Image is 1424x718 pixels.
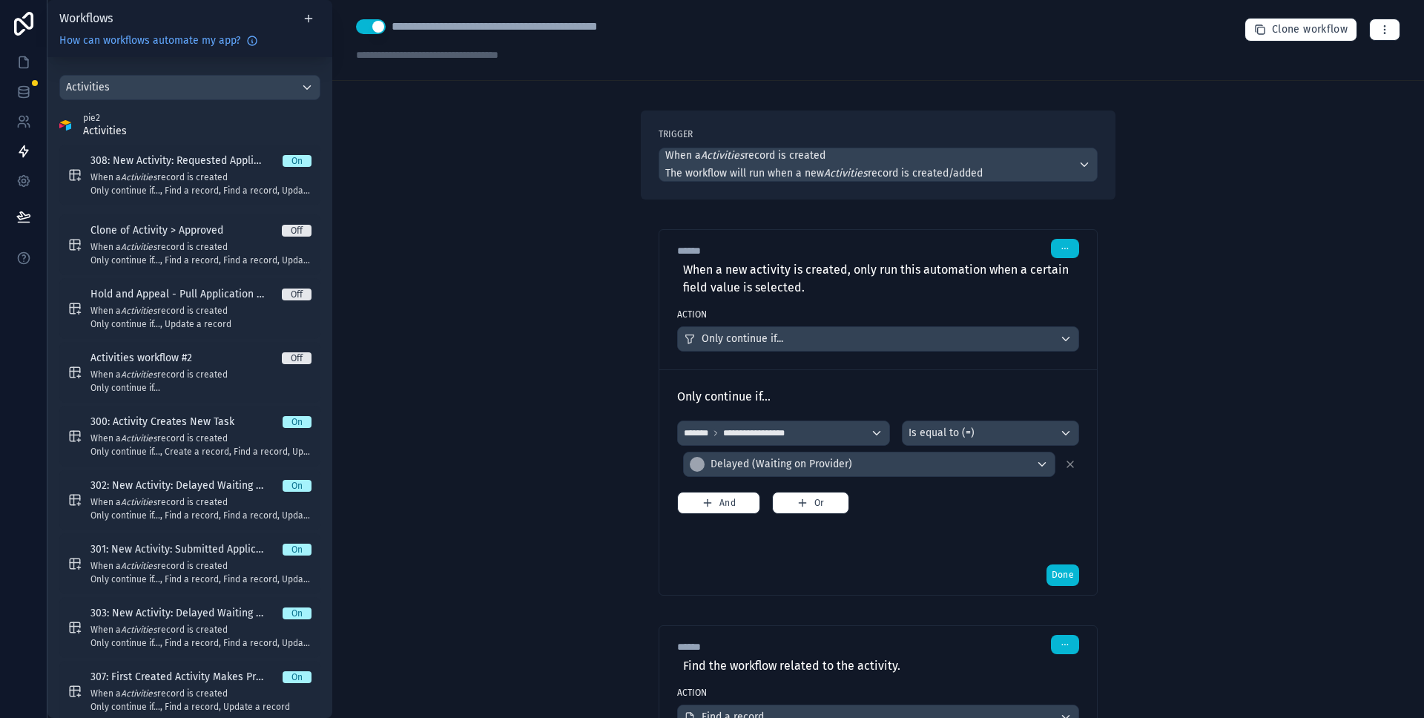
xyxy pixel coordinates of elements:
[902,421,1080,446] button: Is equal to (=)
[90,510,311,521] span: Only continue if..., Find a record, Find a record, Update a record, Update a record, Create a rec...
[59,533,320,594] a: 301: New Activity: Submitted Application to PayorOnWhen aActivitiesrecord is createdOnly continue...
[291,289,303,300] div: Off
[47,57,332,718] div: scrollable content
[90,478,283,493] span: 302: New Activity: Delayed Waiting on Payor
[59,119,71,131] img: Airtable Logo
[59,342,320,403] a: Activities workflow #2OffWhen aActivitiesrecord is createdOnly continue if...
[291,480,303,492] div: On
[121,497,157,507] em: Activities
[90,287,282,302] span: Hold and Appeal - Pull Application Status Detail To Notes Secti
[90,318,311,330] span: Only continue if..., Update a record
[90,223,241,238] span: Clone of Activity > Approved
[90,351,210,366] span: Activities workflow #2
[1272,23,1348,36] span: Clone workflow
[772,492,849,514] button: Or
[121,242,157,252] em: Activities
[90,171,311,183] span: When a record is created
[121,172,157,182] em: Activities
[677,261,1079,297] span: When a new activity is created, only run this automation when a certain field value is selected.
[659,128,1098,140] label: Trigger
[66,80,110,95] span: Activities
[90,432,311,444] span: When a record is created
[59,470,320,530] a: 302: New Activity: Delayed Waiting on PayorOnWhen aActivitiesrecord is createdOnly continue if......
[90,606,283,621] span: 303: New Activity: Delayed Waiting on Provider
[59,75,320,100] button: Activities
[90,624,311,636] span: When a record is created
[90,496,311,508] span: When a record is created
[121,561,157,571] em: Activities
[665,167,983,179] span: The workflow will run when a new record is created/added
[291,607,303,619] div: On
[909,426,975,441] span: Is equal to (=)
[59,214,320,275] a: Clone of Activity > ApprovedOffWhen aActivitiesrecord is createdOnly continue if..., Find a recor...
[90,670,283,685] span: 307: First Created Activity Makes Project In Progress
[291,671,303,683] div: On
[90,382,311,394] span: Only continue if...
[90,701,311,713] span: Only continue if..., Find a record, Update a record
[90,254,311,266] span: Only continue if..., Find a record, Find a record, Update a record, Update a record
[1046,564,1079,586] button: Done
[677,326,1079,352] button: Only continue if...
[677,687,1079,699] label: Action
[59,278,320,339] a: Hold and Appeal - Pull Application Status Detail To Notes SectiOffWhen aActivitiesrecord is creat...
[121,306,157,316] em: Activities
[824,167,868,179] em: Activities
[659,148,1098,182] button: When aActivitiesrecord is createdThe workflow will run when a newActivitiesrecord is created/added
[90,185,311,197] span: Only continue if..., Find a record, Find a record, Update a record, Update a record, Create a rec...
[59,145,320,205] a: 308: New Activity: Requested Application from PayorOnWhen aActivitiesrecord is createdOnly contin...
[291,544,303,556] div: On
[121,433,157,444] em: Activities
[90,241,311,253] span: When a record is created
[59,597,320,658] a: 303: New Activity: Delayed Waiting on ProviderOnWhen aActivitiesrecord is createdOnly continue if...
[90,560,311,572] span: When a record is created
[677,388,1079,406] span: Only continue if...
[711,457,852,472] span: Delayed (Waiting on Provider)
[665,148,825,163] span: When a record is created
[83,124,127,139] span: Activities
[90,446,311,458] span: Only continue if..., Create a record, Find a record, Update a record
[90,305,311,317] span: When a record is created
[683,452,1055,477] button: Delayed (Waiting on Provider)
[90,154,283,168] span: 308: New Activity: Requested Application from Payor
[291,352,303,364] div: Off
[121,369,157,380] em: Activities
[59,406,320,467] a: 300: Activity Creates New TaskOnWhen aActivitiesrecord is createdOnly continue if..., Create a re...
[291,225,303,237] div: Off
[291,416,303,428] div: On
[90,637,311,649] span: Only continue if..., Find a record, Find a record, Update a record, Update a record, Create a rec...
[53,33,264,48] a: How can workflows automate my app?
[702,332,783,346] span: Only continue if...
[90,369,311,381] span: When a record is created
[121,688,157,699] em: Activities
[677,492,760,514] button: And
[90,688,311,699] span: When a record is created
[59,11,113,25] span: Workflows
[677,657,1079,675] span: Find the workflow related to the activity.
[1245,18,1357,42] button: Clone workflow
[90,573,311,585] span: Only continue if..., Find a record, Find a record, Update a record, Update a record, Create a rec...
[121,625,157,635] em: Activities
[701,149,745,162] em: Activities
[291,155,303,167] div: On
[59,33,240,48] span: How can workflows automate my app?
[83,112,127,124] span: pie2
[90,415,252,429] span: 300: Activity Creates New Task
[90,542,283,557] span: 301: New Activity: Submitted Application to Payor
[677,309,1079,320] label: Action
